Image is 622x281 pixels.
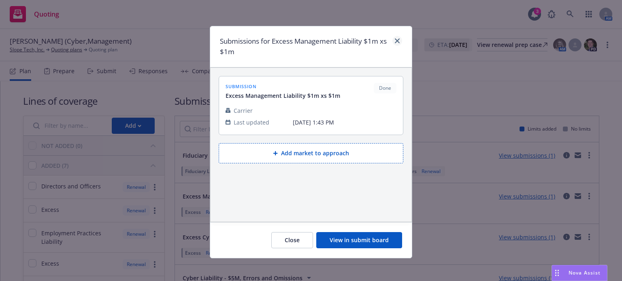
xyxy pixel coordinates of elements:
[316,232,402,248] button: View in submit board
[234,118,269,127] span: Last updated
[271,232,313,248] button: Close
[552,265,607,281] button: Nova Assist
[234,106,253,115] span: Carrier
[219,143,403,163] button: Add market to approach
[220,36,389,57] h1: Submissions for Excess Management Liability $1m xs $1m
[226,91,340,100] span: Excess Management Liability $1m xs $1m
[377,85,393,92] span: Done
[392,36,402,46] a: close
[226,83,340,90] span: submission
[552,265,562,281] div: Drag to move
[569,269,601,276] span: Nova Assist
[293,118,396,127] span: [DATE] 1:43 PM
